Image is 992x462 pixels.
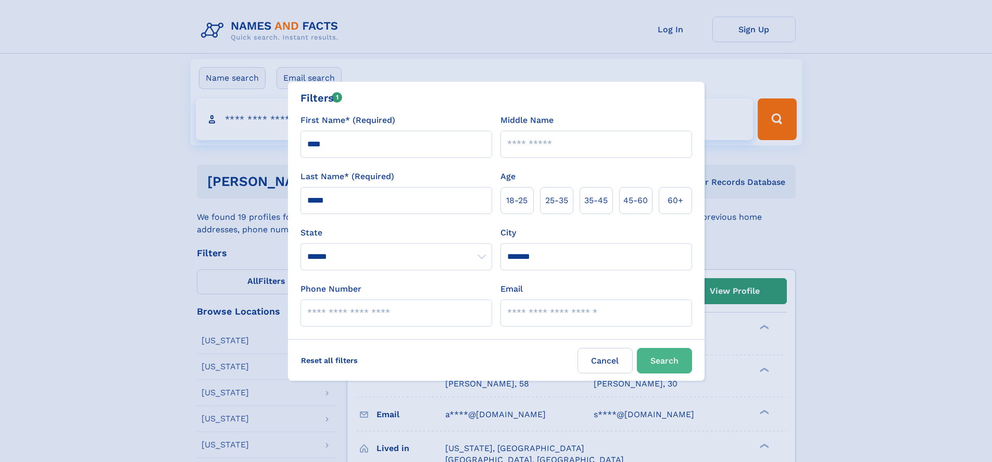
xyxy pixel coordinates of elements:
label: Phone Number [300,283,361,295]
span: 25‑35 [545,194,568,207]
label: State [300,227,492,239]
label: Last Name* (Required) [300,170,394,183]
label: City [500,227,516,239]
label: Reset all filters [294,348,365,373]
label: Email [500,283,523,295]
span: 35‑45 [584,194,608,207]
button: Search [637,348,692,373]
span: 18‑25 [506,194,528,207]
label: Middle Name [500,114,554,127]
label: Cancel [577,348,633,373]
span: 60+ [668,194,683,207]
span: 45‑60 [623,194,648,207]
label: Age [500,170,516,183]
label: First Name* (Required) [300,114,395,127]
div: Filters [300,90,343,106]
